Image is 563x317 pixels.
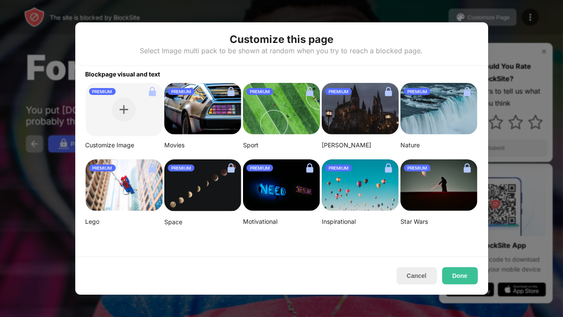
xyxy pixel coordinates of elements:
div: Motivational [243,218,320,226]
img: lock.svg [303,85,317,98]
div: Movies [164,141,241,149]
img: jeff-wang-p2y4T4bFws4-unsplash-small.png [243,83,320,134]
div: PREMIUM [246,88,273,95]
img: ian-dooley-DuBNA1QMpPA-unsplash-small.png [322,159,399,211]
div: PREMIUM [404,88,431,95]
div: Star Wars [400,218,477,226]
div: PREMIUM [168,88,194,95]
div: Customize Image [86,141,163,149]
img: linda-xu-KsomZsgjLSA-unsplash.png [164,159,241,211]
img: image-22-small.png [400,159,477,211]
img: mehdi-messrro-gIpJwuHVwt0-unsplash-small.png [86,159,163,211]
div: Space [164,218,241,226]
img: plus.svg [120,105,128,114]
img: lock.svg [145,161,159,175]
img: image-26.png [164,83,241,134]
div: PREMIUM [89,88,116,95]
img: lock.svg [460,85,474,98]
img: lock.svg [224,161,238,175]
div: PREMIUM [168,165,194,171]
div: Blockpage visual and text [75,66,488,78]
div: Lego [86,218,163,226]
div: Nature [400,141,477,149]
img: lock.svg [381,161,395,175]
img: lock.svg [224,85,238,98]
div: PREMIUM [89,165,116,171]
button: Cancel [397,267,437,284]
img: lock.svg [303,161,317,175]
img: alexis-fauvet-qfWf9Muwp-c-unsplash-small.png [243,159,320,211]
img: aditya-chinchure-LtHTe32r_nA-unsplash.png [400,83,477,134]
img: lock.svg [381,85,395,98]
div: [PERSON_NAME] [322,141,399,149]
img: lock.svg [145,85,159,98]
div: Customize this page [230,33,333,46]
button: Done [442,267,478,284]
img: aditya-vyas-5qUJfO4NU4o-unsplash-small.png [322,83,399,134]
img: lock.svg [460,161,474,175]
div: PREMIUM [246,165,273,171]
div: PREMIUM [325,88,352,95]
div: PREMIUM [404,165,431,171]
div: Inspirational [322,218,399,226]
div: Sport [243,141,320,149]
div: Select Image multi pack to be shown at random when you try to reach a blocked page. [140,46,423,55]
div: PREMIUM [325,165,352,171]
